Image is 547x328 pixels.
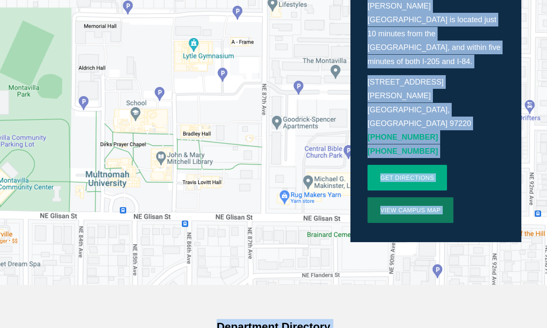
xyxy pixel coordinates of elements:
p: [STREET_ADDRESS][PERSON_NAME] [GEOGRAPHIC_DATA], [GEOGRAPHIC_DATA] 97220 [368,75,504,158]
a: [PHONE_NUMBER] [368,147,438,155]
a: View Campus Map [368,197,453,223]
a: [PHONE_NUMBER] [368,133,438,141]
a: Get directions [368,165,447,190]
